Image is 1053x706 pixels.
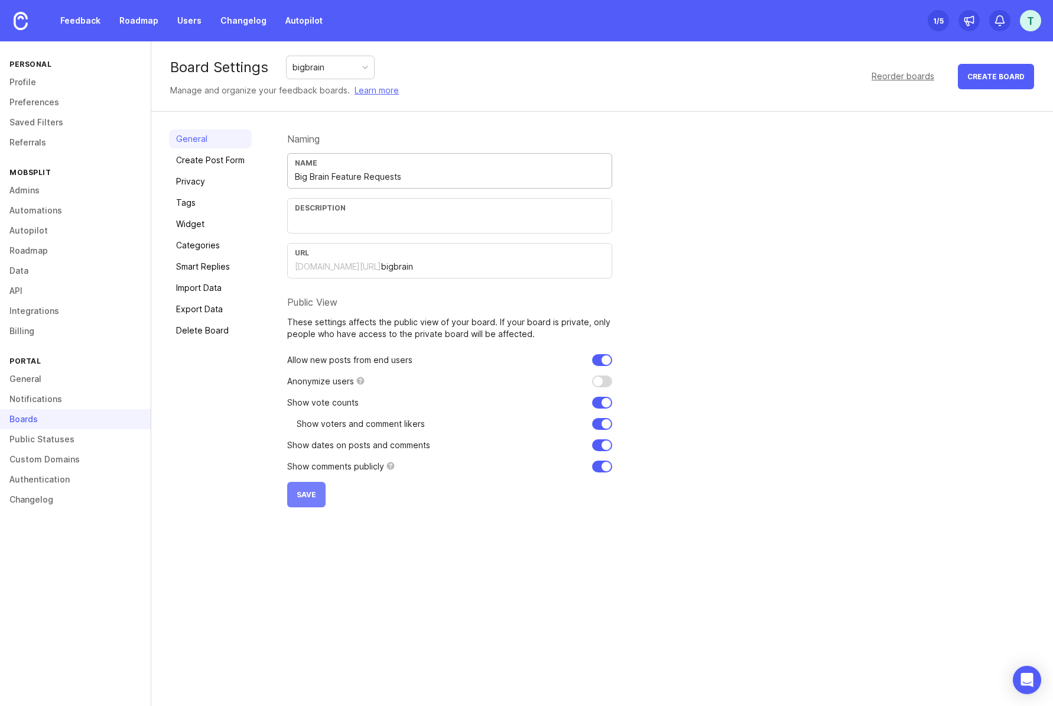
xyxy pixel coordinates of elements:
[169,151,252,170] a: Create Post Form
[1013,666,1041,694] div: Open Intercom Messenger
[287,134,612,144] div: Naming
[169,236,252,255] a: Categories
[928,10,949,31] button: 1/5
[287,375,354,387] p: Anonymize users
[170,84,399,97] div: Manage and organize your feedback boards.
[355,84,399,97] a: Learn more
[213,10,274,31] a: Changelog
[170,10,209,31] a: Users
[933,12,944,29] div: 1 /5
[287,439,430,451] p: Show dates on posts and comments
[297,418,425,430] p: Show voters and comment likers
[112,10,165,31] a: Roadmap
[295,158,604,167] div: Name
[14,12,28,30] img: Canny Home
[287,482,326,507] button: Save
[295,248,604,257] div: URL
[169,278,252,297] a: Import Data
[169,215,252,234] a: Widget
[1020,10,1041,31] button: T
[872,70,934,83] div: Reorder boards
[169,172,252,191] a: Privacy
[287,354,412,366] p: Allow new posts from end users
[53,10,108,31] a: Feedback
[295,203,604,212] div: Description
[169,129,252,148] a: General
[287,397,359,409] p: Show vote counts
[169,193,252,212] a: Tags
[958,64,1034,89] button: Create Board
[292,61,324,74] div: bigbrain
[278,10,330,31] a: Autopilot
[287,461,384,472] p: Show comments publicly
[287,316,612,340] p: These settings affects the public view of your board. If your board is private, only people who h...
[967,72,1025,81] span: Create Board
[169,321,252,340] a: Delete Board
[169,257,252,276] a: Smart Replies
[287,297,612,307] div: Public View
[297,490,316,499] span: Save
[169,300,252,319] a: Export Data
[170,60,268,75] div: Board Settings
[295,261,381,273] div: [DOMAIN_NAME][URL]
